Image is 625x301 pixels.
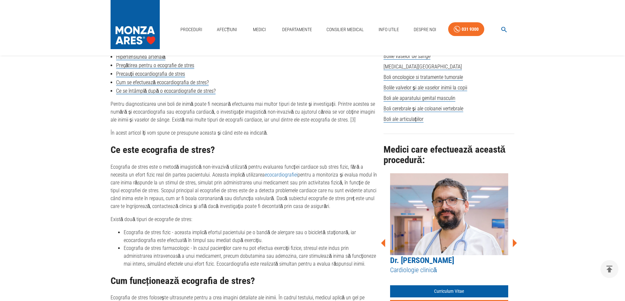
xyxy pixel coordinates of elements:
[116,79,209,86] a: Cum se efectuează ecocardiografia de stres?
[600,260,618,278] button: delete
[116,88,216,94] a: Ce se întâmplă după o ecocardiografie de stres?
[384,105,463,112] span: Boli cerebrale și ale coloanei vertebrale
[111,145,378,155] h2: Ce este ecografia de stres?
[384,74,463,81] span: Boli oncologice si tratamente tumorale
[390,266,508,274] h5: Cardiologie clinică
[116,54,166,60] a: Hipertensiunea arterială
[124,229,378,244] li: Ecografia de stres fizic - aceasta implică efortul pacientului pe o bandă de alergare sau o bicic...
[384,64,462,70] span: [MEDICAL_DATA][GEOGRAPHIC_DATA]
[324,23,366,36] a: Consilier Medical
[384,144,515,165] h2: Medici care efectuează această procedură:
[280,23,315,36] a: Departamente
[111,100,378,124] p: Pentru diagnosticarea unei boli de inimă poate fi necesară efectuarea mai multor tipuri de teste ...
[448,22,484,36] a: 031 9300
[111,216,378,223] p: Există două tipuri de ecografie de stres:
[411,23,439,36] a: Despre Noi
[111,163,378,210] p: Ecografia de stres este o metodă imagistică non-invazivă utilizată pentru evaluarea funcției card...
[390,285,508,297] a: Curriculum Vitae
[178,23,205,36] a: Proceduri
[390,256,454,265] a: Dr. [PERSON_NAME]
[116,62,195,69] a: Pregătirea pentru o ecografie de stres
[384,95,455,102] span: Boli ale aparatului genital masculin
[265,172,298,178] a: ecocardiografiei
[376,23,402,36] a: Info Utile
[384,53,430,60] span: Bolile vaselor de sânge
[124,244,378,268] li: Ecografia de stres farmacologic - în cazul pacienților care nu pot efectua exerciții fizice, stre...
[111,129,378,137] p: În acest articol îți vom spune ce presupune aceasta și când este ea indicată.
[384,85,467,91] span: Bolile valvelor și ale vaselor inimii la copii
[249,23,270,36] a: Medici
[384,116,424,122] span: Boli ale articulațiilor
[390,173,508,255] img: Dr. Răzvan Ticulescu
[111,276,378,286] h2: Cum funcționează ecografia de stres?
[462,25,479,33] div: 031 9300
[116,71,185,77] a: Precauții ecocardiografia de stres
[214,23,240,36] a: Afecțiuni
